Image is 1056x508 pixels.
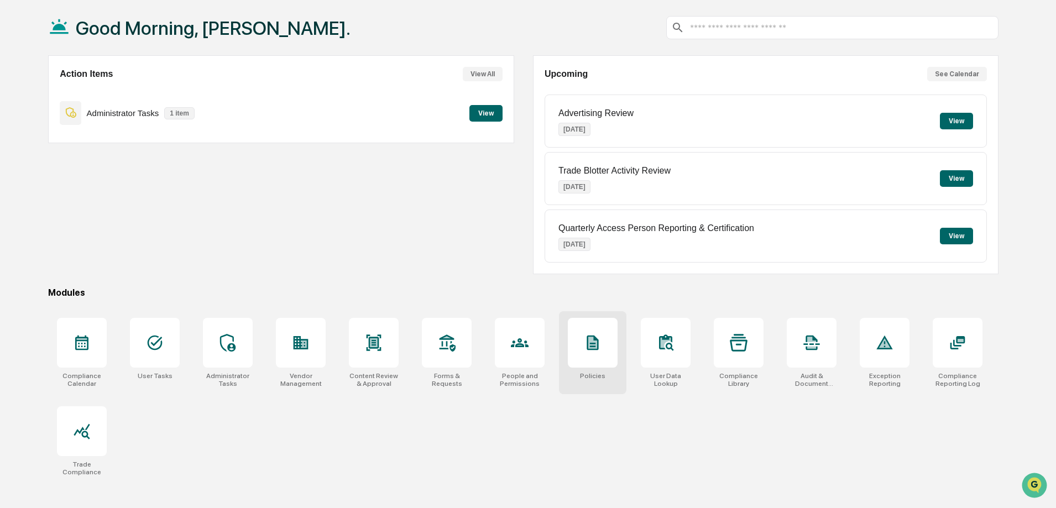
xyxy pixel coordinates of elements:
a: 🖐️Preclearance [7,222,76,242]
img: 1746055101610-c473b297-6a78-478c-a979-82029cc54cd1 [22,181,31,190]
div: Start new chat [50,85,181,96]
div: We're available if you need us! [50,96,152,104]
div: People and Permissions [495,372,545,387]
span: • [92,150,96,159]
div: Past conversations [11,123,74,132]
button: View All [463,67,503,81]
p: How can we help? [11,23,201,41]
p: Quarterly Access Person Reporting & Certification [558,223,754,233]
button: Start new chat [188,88,201,101]
div: Compliance Library [714,372,764,387]
iframe: Open customer support [1021,472,1050,501]
a: 🔎Data Lookup [7,243,74,263]
button: View [940,170,973,187]
h2: Action Items [60,69,113,79]
p: [DATE] [558,180,590,193]
div: Forms & Requests [422,372,472,387]
span: [PERSON_NAME] [34,180,90,189]
div: Compliance Reporting Log [933,372,982,387]
span: • [92,180,96,189]
button: View [469,105,503,122]
span: Pylon [110,274,134,282]
span: [DATE] [98,150,121,159]
p: Administrator Tasks [87,108,159,118]
div: Vendor Management [276,372,326,387]
p: [DATE] [558,238,590,251]
div: Exception Reporting [860,372,909,387]
span: [PERSON_NAME] [34,150,90,159]
button: See Calendar [927,67,987,81]
p: Trade Blotter Activity Review [558,166,671,176]
img: Jessica Sacks [11,140,29,158]
h1: Good Morning, [PERSON_NAME]. [76,17,351,39]
p: 1 item [164,107,195,119]
a: View [469,107,503,118]
button: See all [171,121,201,134]
span: Aug 28 [98,180,122,189]
button: View [940,228,973,244]
span: Data Lookup [22,247,70,258]
span: Attestations [91,226,137,237]
span: Preclearance [22,226,71,237]
a: Powered byPylon [78,274,134,282]
div: Compliance Calendar [57,372,107,387]
h2: Upcoming [545,69,588,79]
img: 8933085812038_c878075ebb4cc5468115_72.jpg [23,85,43,104]
div: User Tasks [138,372,172,380]
button: View [940,113,973,129]
img: 1746055101610-c473b297-6a78-478c-a979-82029cc54cd1 [11,85,31,104]
div: Content Review & Approval [349,372,399,387]
div: Policies [580,372,605,380]
div: Modules [48,287,999,298]
p: Advertising Review [558,108,634,118]
div: 🔎 [11,248,20,257]
div: Administrator Tasks [203,372,253,387]
div: 🖐️ [11,227,20,236]
a: 🗄️Attestations [76,222,142,242]
div: Audit & Document Logs [787,372,837,387]
div: User Data Lookup [641,372,691,387]
img: Jack Rasmussen [11,170,29,187]
div: Trade Compliance [57,460,107,476]
div: 🗄️ [80,227,89,236]
p: [DATE] [558,123,590,136]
